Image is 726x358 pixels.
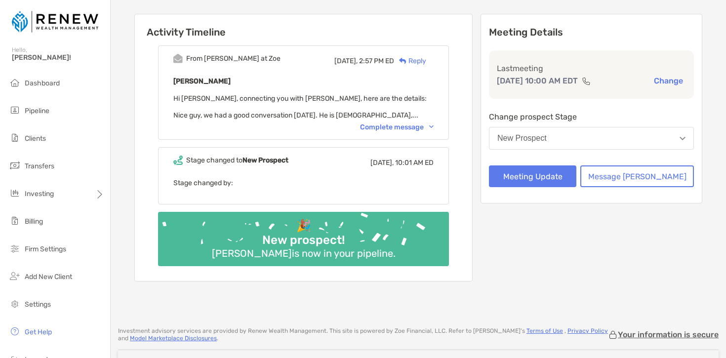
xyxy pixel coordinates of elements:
span: Transfers [25,162,54,170]
button: New Prospect [489,127,694,150]
div: From [PERSON_NAME] at Zoe [186,54,281,63]
button: Meeting Update [489,165,576,187]
a: Privacy Policy [567,327,608,334]
img: Reply icon [399,58,406,64]
div: New prospect! [258,233,349,247]
img: investing icon [9,187,21,199]
span: [DATE], [334,57,358,65]
img: Chevron icon [429,125,434,128]
img: dashboard icon [9,77,21,88]
span: [PERSON_NAME]! [12,53,104,62]
span: Add New Client [25,273,72,281]
span: Hi [PERSON_NAME], connecting you with [PERSON_NAME], here are the details: Nice guy, we had a goo... [173,94,427,119]
img: billing icon [9,215,21,227]
div: Reply [394,56,426,66]
div: Stage changed to [186,156,288,164]
b: [PERSON_NAME] [173,77,231,85]
p: Investment advisory services are provided by Renew Wealth Management . This site is powered by Zo... [118,327,608,342]
span: 10:01 AM ED [395,159,434,167]
p: Stage changed by: [173,177,434,189]
p: Change prospect Stage [489,111,694,123]
p: [DATE] 10:00 AM EDT [497,75,578,87]
p: Meeting Details [489,26,694,39]
img: pipeline icon [9,104,21,116]
a: Terms of Use [526,327,563,334]
img: Event icon [173,54,183,63]
div: [PERSON_NAME] is now in your pipeline. [208,247,400,259]
img: firm-settings icon [9,242,21,254]
img: add_new_client icon [9,270,21,282]
p: Your information is secure [618,330,719,339]
p: Last meeting [497,62,686,75]
img: Zoe Logo [12,4,98,40]
button: Change [651,76,686,86]
img: Confetti [158,212,449,258]
img: settings icon [9,298,21,310]
span: Firm Settings [25,245,66,253]
span: Clients [25,134,46,143]
div: New Prospect [497,134,547,143]
button: Message [PERSON_NAME] [580,165,694,187]
img: transfers icon [9,159,21,171]
span: Billing [25,217,43,226]
span: Get Help [25,328,52,336]
img: Open dropdown arrow [680,137,686,140]
div: 🎉 [292,219,315,233]
img: Event icon [173,156,183,165]
span: 2:57 PM ED [359,57,394,65]
span: Investing [25,190,54,198]
img: get-help icon [9,325,21,337]
span: [DATE], [370,159,394,167]
img: communication type [582,77,591,85]
span: Settings [25,300,51,309]
a: Model Marketplace Disclosures [130,335,217,342]
div: Complete message [360,123,434,131]
img: clients icon [9,132,21,144]
b: New Prospect [242,156,288,164]
h6: Activity Timeline [135,14,472,38]
span: Dashboard [25,79,60,87]
span: Pipeline [25,107,49,115]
